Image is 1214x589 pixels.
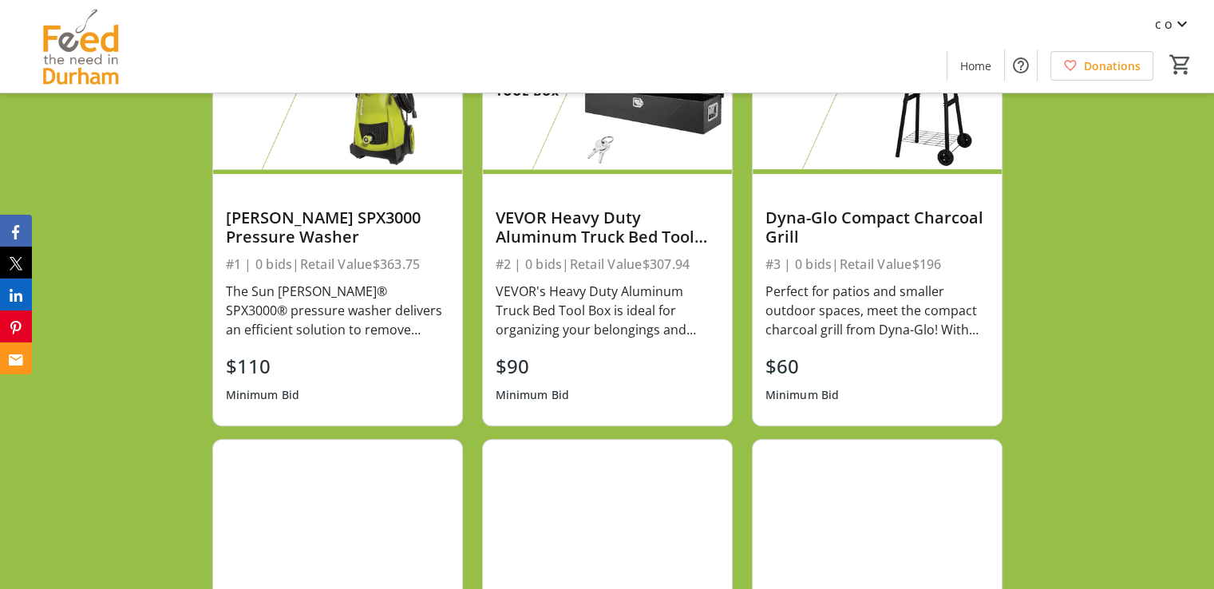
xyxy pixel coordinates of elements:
[753,34,1002,175] img: Dyna-Glo Compact Charcoal Grill
[765,208,989,247] div: Dyna-Glo Compact Charcoal Grill
[496,253,719,275] div: #2 | 0 bids | Retail Value $307.94
[496,282,719,339] div: VEVOR's Heavy Duty Aluminum Truck Bed Tool Box is ideal for organizing your belongings and tools....
[753,440,1002,580] img: Excalibur Food Dehydrator
[765,352,840,381] div: $60
[10,6,152,86] img: Feed the Need in Durham's Logo
[483,440,732,580] img: Egofit Walker Pro
[1084,57,1141,74] span: Donations
[1005,49,1037,81] button: Help
[765,282,989,339] div: Perfect for patios and smaller outdoor spaces, meet the compact charcoal grill from Dyna-Glo! Wit...
[226,381,300,409] div: Minimum Bid
[1166,50,1195,79] button: Cart
[765,381,840,409] div: Minimum Bid
[483,34,732,175] img: VEVOR Heavy Duty Aluminum Truck Bed Tool Box
[1142,11,1204,37] button: c o
[1155,14,1172,34] span: c o
[213,440,462,580] img: Renpho Shiatsu Back Massage Chair Pro
[947,51,1004,81] a: Home
[1050,51,1153,81] a: Donations
[960,57,991,74] span: Home
[226,352,300,381] div: $110
[226,208,449,247] div: [PERSON_NAME] SPX3000 Pressure Washer
[496,208,719,247] div: VEVOR Heavy Duty Aluminum Truck Bed Tool Box
[496,352,570,381] div: $90
[765,253,989,275] div: #3 | 0 bids | Retail Value $196
[226,282,449,339] div: The Sun [PERSON_NAME]® SPX3000® pressure washer delivers an efficient solution to remove stubborn...
[496,381,570,409] div: Minimum Bid
[213,34,462,175] img: Sun Joe SPX3000 Pressure Washer
[226,253,449,275] div: #1 | 0 bids | Retail Value $363.75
